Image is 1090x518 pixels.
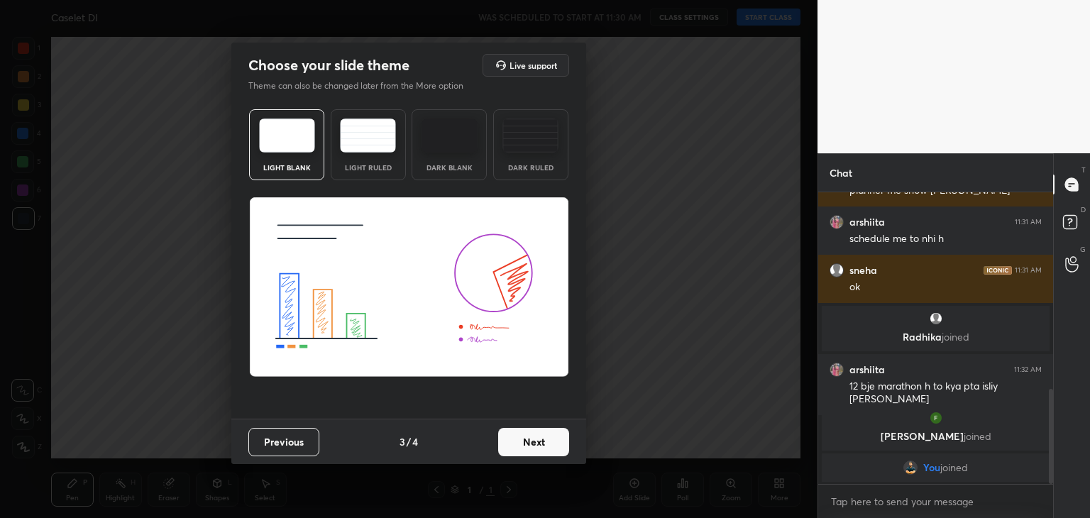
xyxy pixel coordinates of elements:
h4: 4 [412,434,418,449]
img: darkTheme.f0cc69e5.svg [422,119,478,153]
div: 11:32 AM [1014,365,1042,374]
div: 11:31 AM [1015,266,1042,275]
p: Chat [818,154,864,192]
span: joined [940,462,968,473]
p: [PERSON_NAME] [830,431,1041,442]
div: schedule me to nhi h [849,232,1042,246]
p: T [1081,165,1086,175]
span: joined [942,330,969,343]
img: f5c7fef8f802425f9039225424f007ca.png [830,363,844,377]
img: default.png [929,312,943,326]
button: Previous [248,428,319,456]
span: joined [964,429,991,443]
p: Theme can also be changed later from the More option [248,79,478,92]
p: Radhika [830,331,1041,343]
h4: 3 [400,434,405,449]
div: Dark Blank [421,164,478,171]
div: 11:31 AM [1015,218,1042,226]
h4: / [407,434,411,449]
img: lightRuledTheme.5fabf969.svg [340,119,396,153]
div: Light Ruled [340,164,397,171]
h2: Choose your slide theme [248,56,409,75]
p: D [1081,204,1086,215]
div: ok [849,280,1042,294]
div: Light Blank [258,164,315,171]
img: d84243986e354267bcc07dcb7018cb26.file [903,461,918,475]
img: lightTheme.e5ed3b09.svg [259,119,315,153]
h6: arshiita [849,363,885,376]
img: f5c7fef8f802425f9039225424f007ca.png [830,215,844,229]
img: default.png [830,263,844,277]
h6: arshiita [849,216,885,228]
button: Next [498,428,569,456]
div: Dark Ruled [502,164,559,171]
p: G [1080,244,1086,255]
h5: Live support [510,61,557,70]
div: grid [818,192,1053,485]
img: darkRuledTheme.de295e13.svg [502,119,558,153]
img: iconic-dark.1390631f.png [984,266,1012,275]
img: 3 [929,411,943,425]
img: lightThemeBanner.fbc32fad.svg [249,197,569,378]
h6: sneha [849,264,877,277]
div: 12 bje marathon h to kya pta isliy [PERSON_NAME] [849,380,1042,407]
span: You [923,462,940,473]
